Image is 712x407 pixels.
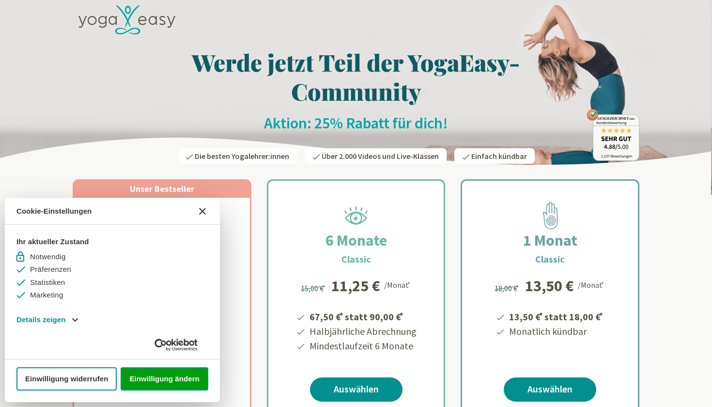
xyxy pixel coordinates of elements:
[500,229,601,252] h2: 1 Monat
[191,200,214,223] button: CMP-Widget schließen
[504,377,596,402] a: Auswählen
[578,278,605,291] div: /Monat
[121,367,208,391] button: Einwilligung ändern
[16,251,208,263] li: Notwendig
[16,206,92,217] strong: Cookie-Einstellungen
[384,278,412,291] div: /Monat
[302,229,410,252] h2: 6 Monate
[331,278,380,294] div: 11,25 €
[16,314,78,326] button: Details zeigen
[322,151,439,161] span: Über 2.000 Videos und Live-Klassen
[535,252,565,266] h3: Classic
[130,183,194,194] span: Unser Bestseller
[195,151,289,161] span: Die besten Yogalehrer:innen
[308,324,417,339] li: Halbjährliche Abrechnung
[525,278,574,294] div: 13,50 €
[73,47,639,106] h1: Werde jetzt Teil der YogaEasy-Community
[16,277,208,288] li: Statistiken
[308,339,417,353] li: Mindestlaufzeit 6 Monate
[73,113,639,133] h2: Aktion: 25% Rabatt für dich!
[16,236,208,248] strong: Ihr aktueller Zustand
[144,339,208,351] a: Usercentrics Cookiebot - öffnet neue Seite
[508,308,604,324] li: 13,50 € statt 18,00 €
[16,290,208,301] li: Marketing
[508,324,604,339] li: Monatlich kündbar
[16,264,208,275] li: Präferenzen
[495,283,520,293] span: 18,00 €
[16,367,117,391] button: Einwilligung widerrufen
[471,151,527,161] span: Einfach kündbar
[301,283,326,293] span: 15,00 €
[341,252,371,266] h3: Classic
[310,377,402,402] a: Auswählen
[587,109,639,161] img: ausgezeichnet_badge.png
[308,308,417,324] li: 67,50 € statt 90,00 €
